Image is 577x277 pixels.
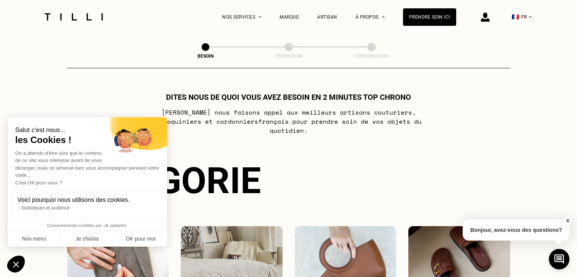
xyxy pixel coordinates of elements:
[251,54,327,59] div: Estimation
[564,217,571,225] button: X
[317,14,337,20] a: Artisan
[529,16,532,18] img: menu déroulant
[280,14,299,20] a: Marque
[138,108,439,135] p: [PERSON_NAME] nous faisons appel aux meilleurs artisans couturiers , maroquiniers et cordonniers ...
[168,54,243,59] div: Besoin
[67,159,510,202] div: Catégorie
[382,16,385,18] img: Menu déroulant à propos
[403,8,456,26] a: Prendre soin ici
[512,13,519,20] span: 🇫🇷
[334,54,409,59] div: Confirmation
[42,13,106,20] img: Logo du service de couturière Tilli
[166,93,411,102] h1: Dites nous de quoi vous avez besoin en 2 minutes top chrono
[258,16,261,18] img: Menu déroulant
[481,13,490,22] img: icône connexion
[463,219,570,241] p: Bonjour, avez-vous des questions?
